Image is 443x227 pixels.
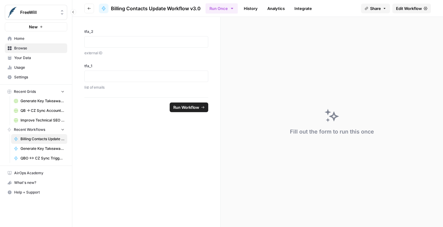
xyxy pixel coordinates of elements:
[361,4,390,13] button: Share
[20,146,64,151] span: Generate Key Takeaways from Webinar Transcript
[11,115,67,125] a: Improve Technical SEO for Page
[20,9,57,15] span: FreeWill
[5,188,67,197] button: Help + Support
[29,24,38,30] span: New
[84,63,208,69] label: tfa_1
[14,65,64,70] span: Usage
[14,36,64,41] span: Home
[20,118,64,123] span: Improve Technical SEO for Page
[20,156,64,161] span: QBO <-> CZ Sync Trigger (Invoices & Contacts)
[396,5,422,11] span: Edit Workflow
[14,74,64,80] span: Settings
[5,5,67,20] button: Workspace: FreeWill
[11,153,67,163] a: QBO <-> CZ Sync Trigger (Invoices & Contacts)
[84,84,208,90] p: list of emails
[84,29,208,34] label: tfa_2
[5,72,67,82] a: Settings
[14,55,64,61] span: Your Data
[5,63,67,72] a: Usage
[14,190,64,195] span: Help + Support
[11,106,67,115] a: QB -> CZ Sync Account Matching
[170,102,208,112] button: Run Workflow
[11,96,67,106] a: Generate Key Takeaways from Webinar Transcripts
[206,3,238,14] button: Run Once
[5,22,67,31] button: New
[240,4,261,13] a: History
[173,104,199,110] span: Run Workflow
[84,50,208,56] p: external ID
[291,4,316,13] a: Integrate
[392,4,431,13] a: Edit Workflow
[5,43,67,53] a: Browse
[5,34,67,43] a: Home
[11,134,67,144] a: Billing Contacts Update Workflow v3.0
[5,53,67,63] a: Your Data
[14,89,36,94] span: Recent Grids
[20,136,64,142] span: Billing Contacts Update Workflow v3.0
[20,108,64,113] span: QB -> CZ Sync Account Matching
[5,168,67,178] a: AirOps Academy
[5,178,67,188] button: What's new?
[11,144,67,153] a: Generate Key Takeaways from Webinar Transcript
[20,98,64,104] span: Generate Key Takeaways from Webinar Transcripts
[7,7,18,18] img: FreeWill Logo
[264,4,288,13] a: Analytics
[14,46,64,51] span: Browse
[370,5,381,11] span: Share
[290,128,374,136] div: Fill out the form to run this once
[5,87,67,96] button: Recent Grids
[14,127,45,132] span: Recent Workflows
[5,125,67,134] button: Recent Workflows
[111,5,201,12] span: Billing Contacts Update Workflow v3.0
[99,4,201,13] a: Billing Contacts Update Workflow v3.0
[14,170,64,176] span: AirOps Academy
